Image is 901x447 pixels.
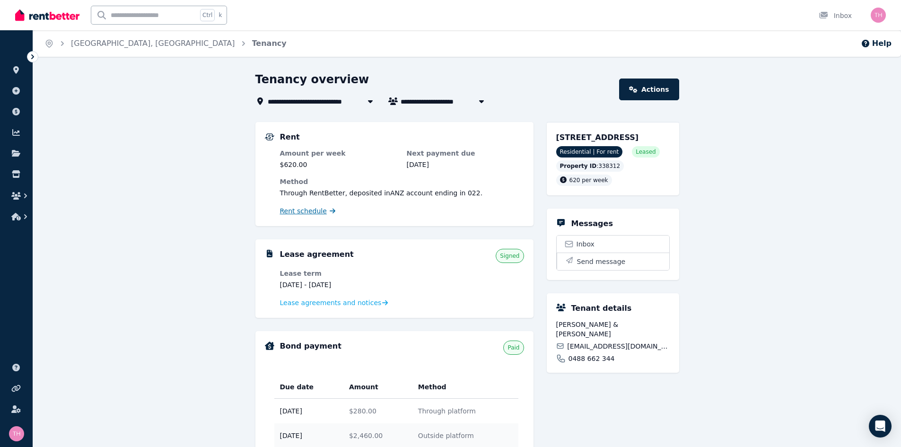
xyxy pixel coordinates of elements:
img: Bond Details [265,342,274,350]
dd: $620.00 [280,160,397,169]
a: Rent schedule [280,206,336,216]
span: 620 per week [569,177,608,184]
span: Rent schedule [280,206,327,216]
span: Residential | For rent [556,146,623,158]
span: Signed [500,252,519,260]
span: Inbox [577,239,595,249]
img: Tamara Heald [871,8,886,23]
span: [PERSON_NAME] & [PERSON_NAME] [556,320,670,339]
img: Tamara Heald [9,426,24,441]
nav: Breadcrumb [33,30,298,57]
a: Tenancy [252,39,287,48]
dd: [DATE] - [DATE] [280,280,397,289]
td: Through platform [412,399,518,424]
h1: Tenancy overview [255,72,369,87]
div: : 338312 [556,160,624,172]
div: Open Intercom Messenger [869,415,892,438]
dd: [DATE] [407,160,524,169]
button: Send message [557,253,669,270]
h5: Lease agreement [280,249,354,260]
h5: Rent [280,131,300,143]
span: 0488 662 344 [569,354,615,363]
span: Send message [577,257,626,266]
img: RentBetter [15,8,79,22]
button: Help [861,38,892,49]
span: Property ID [560,162,597,170]
span: [STREET_ADDRESS] [556,133,639,142]
span: k [219,11,222,19]
span: [DATE] [280,406,338,416]
th: Amount [343,376,412,399]
h5: Tenant details [571,303,632,314]
img: Rental Payments [265,133,274,140]
span: Ctrl [200,9,215,21]
span: Paid [507,344,519,351]
h5: Messages [571,218,613,229]
span: Lease agreements and notices [280,298,382,307]
dt: Lease term [280,269,397,278]
a: Lease agreements and notices [280,298,388,307]
dt: Next payment due [407,149,524,158]
a: [GEOGRAPHIC_DATA], [GEOGRAPHIC_DATA] [71,39,235,48]
a: Inbox [557,236,669,253]
td: $280.00 [343,399,412,424]
span: Through RentBetter , deposited in ANZ account ending in 022 . [280,189,483,197]
th: Due date [274,376,343,399]
div: Inbox [819,11,852,20]
th: Method [412,376,518,399]
span: [DATE] [280,431,338,440]
span: [EMAIL_ADDRESS][DOMAIN_NAME] [567,342,669,351]
span: Leased [636,148,656,156]
h5: Bond payment [280,341,341,352]
a: Actions [619,79,679,100]
dt: Amount per week [280,149,397,158]
dt: Method [280,177,524,186]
